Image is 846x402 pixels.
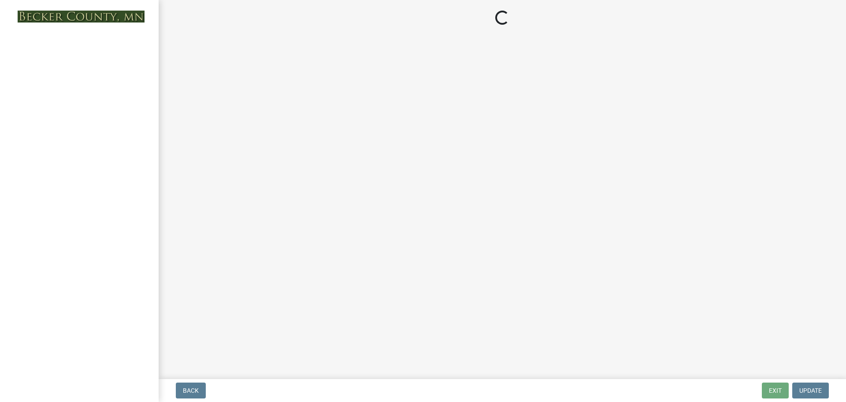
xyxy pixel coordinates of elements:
img: Becker County, Minnesota [18,11,145,23]
button: Back [176,383,206,398]
button: Update [792,383,829,398]
span: Update [799,387,822,394]
span: Back [183,387,199,394]
button: Exit [762,383,789,398]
